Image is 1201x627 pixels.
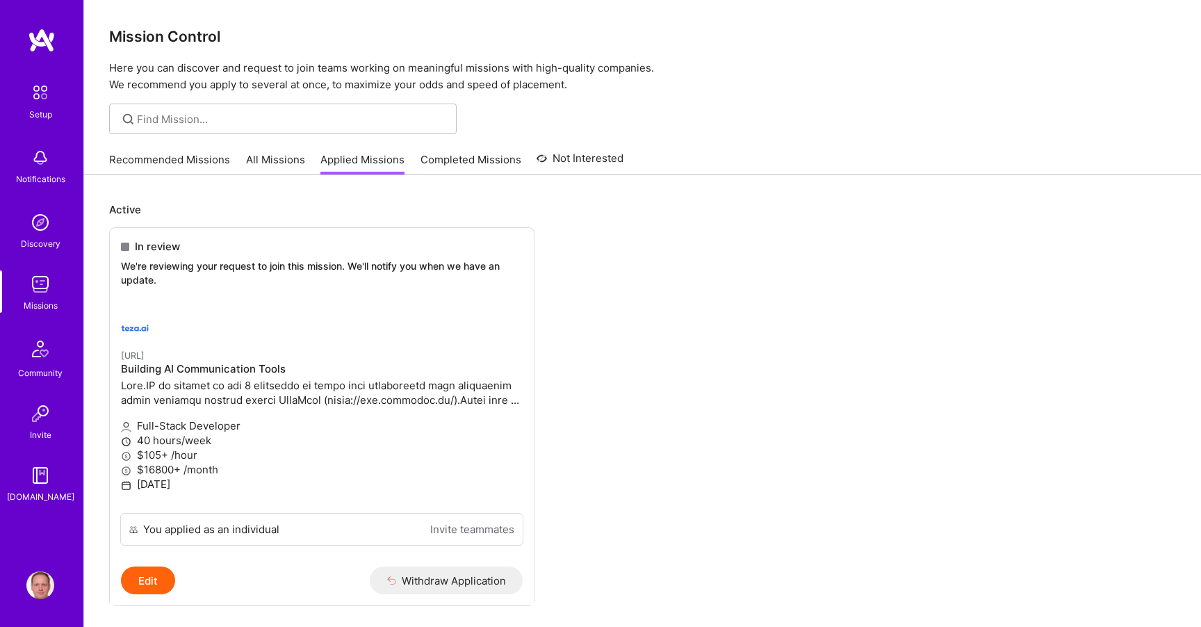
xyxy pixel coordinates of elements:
[18,366,63,380] div: Community
[26,144,54,172] img: bell
[121,259,523,286] p: We're reviewing your request to join this mission. We'll notify you when we have an update.
[121,437,131,447] i: icon Clock
[121,314,149,342] img: teza.ai company logo
[26,270,54,298] img: teamwork
[26,571,54,599] img: User Avatar
[121,462,523,477] p: $16800+ /month
[137,112,446,127] input: Find Mission...
[110,303,534,513] a: teza.ai company logo[URL]Building AI Communication ToolsLore.IP do sitamet co adi 8 elitseddo ei ...
[109,28,1176,45] h3: Mission Control
[420,152,521,175] a: Completed Missions
[121,433,523,448] p: 40 hours/week
[29,107,52,122] div: Setup
[370,567,523,594] button: Withdraw Application
[109,202,1176,217] p: Active
[24,298,58,313] div: Missions
[109,60,1176,93] p: Here you can discover and request to join teams working on meaningful missions with high-quality ...
[28,28,56,53] img: logo
[121,418,523,433] p: Full-Stack Developer
[120,111,136,127] i: icon SearchGrey
[26,209,54,236] img: discovery
[121,477,523,491] p: [DATE]
[121,466,131,476] i: icon MoneyGray
[26,400,54,427] img: Invite
[121,378,523,407] p: Lore.IP do sitamet co adi 8 elitseddo ei tempo inci utlaboreetd magn aliquaenim admin veniamqu no...
[26,462,54,489] img: guide book
[23,571,58,599] a: User Avatar
[16,172,65,186] div: Notifications
[24,332,57,366] img: Community
[30,427,51,442] div: Invite
[21,236,60,251] div: Discovery
[430,522,514,537] a: Invite teammates
[121,451,131,462] i: icon MoneyGray
[246,152,305,175] a: All Missions
[109,152,230,175] a: Recommended Missions
[121,350,145,361] small: [URL]
[121,422,131,432] i: icon Applicant
[26,78,55,107] img: setup
[143,522,279,537] div: You applied as an individual
[121,448,523,462] p: $105+ /hour
[121,363,523,375] h4: Building AI Communication Tools
[135,239,180,254] span: In review
[320,152,405,175] a: Applied Missions
[121,567,175,594] button: Edit
[121,480,131,491] i: icon Calendar
[7,489,74,504] div: [DOMAIN_NAME]
[537,150,623,175] a: Not Interested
